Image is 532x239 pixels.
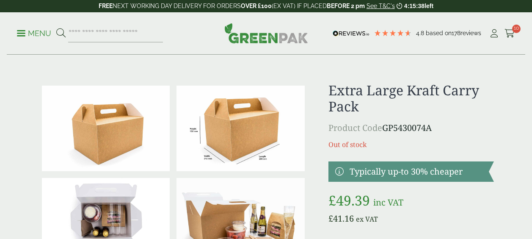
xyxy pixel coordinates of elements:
[373,197,403,208] span: inc VAT
[504,29,515,38] i: Cart
[241,3,272,9] strong: OVER £100
[328,213,354,224] bdi: 41.16
[404,3,424,9] span: 4:15:38
[374,29,412,37] div: 4.78 Stars
[426,30,452,36] span: Based on
[504,27,515,40] a: 10
[460,30,481,36] span: reviews
[512,25,521,33] span: 10
[176,86,305,171] img: CarryPack_XL
[328,122,382,133] span: Product Code
[224,23,308,43] img: GreenPak Supplies
[328,122,494,134] p: GP5430074A
[17,28,51,39] p: Menu
[489,29,499,38] i: My Account
[424,3,433,9] span: left
[42,86,170,171] img: IMG_5980 (Large)
[328,191,370,209] bdi: 49.39
[367,3,395,9] a: See T&C's
[328,191,336,209] span: £
[416,30,426,36] span: 4.8
[327,3,365,9] strong: BEFORE 2 pm
[328,213,333,224] span: £
[17,28,51,37] a: Menu
[333,31,369,36] img: REVIEWS.io
[452,30,460,36] span: 178
[328,139,494,150] p: Out of stock
[99,3,113,9] strong: FREE
[356,214,378,224] span: ex VAT
[328,82,494,115] h1: Extra Large Kraft Carry Pack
